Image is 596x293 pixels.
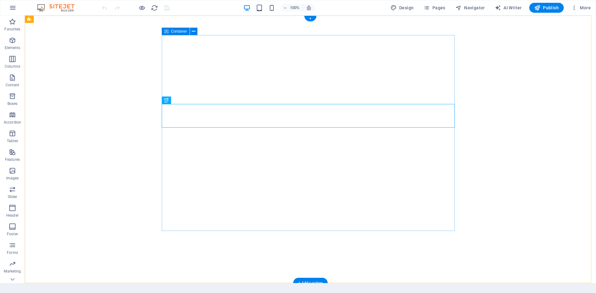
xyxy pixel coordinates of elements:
[5,45,20,50] p: Elements
[4,27,20,32] p: Favorites
[5,157,20,162] p: Features
[6,176,19,181] p: Images
[529,3,564,13] button: Publish
[388,3,416,13] button: Design
[6,83,19,88] p: Content
[6,213,19,218] p: Header
[151,4,158,11] i: Reload page
[306,5,312,11] i: On resize automatically adjust zoom level to fit chosen device.
[492,3,524,13] button: AI Writer
[391,5,414,11] span: Design
[293,278,328,288] div: + Add section
[138,4,146,11] button: Click here to leave preview mode and continue editing
[36,4,82,11] img: Editor Logo
[388,3,416,13] div: Design (Ctrl+Alt+Y)
[455,5,485,11] span: Navigator
[8,194,17,199] p: Slider
[4,269,21,274] p: Marketing
[7,101,18,106] p: Boxes
[171,29,187,33] span: Container
[5,64,20,69] p: Columns
[7,232,18,237] p: Footer
[151,4,158,11] button: reload
[569,3,593,13] button: More
[571,5,591,11] span: More
[495,5,522,11] span: AI Writer
[4,120,21,125] p: Accordion
[304,16,316,21] div: +
[7,250,18,255] p: Forms
[453,3,487,13] button: Navigator
[534,5,559,11] span: Publish
[421,3,448,13] button: Pages
[290,4,300,11] h6: 100%
[423,5,445,11] span: Pages
[281,4,303,11] button: 100%
[7,138,18,143] p: Tables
